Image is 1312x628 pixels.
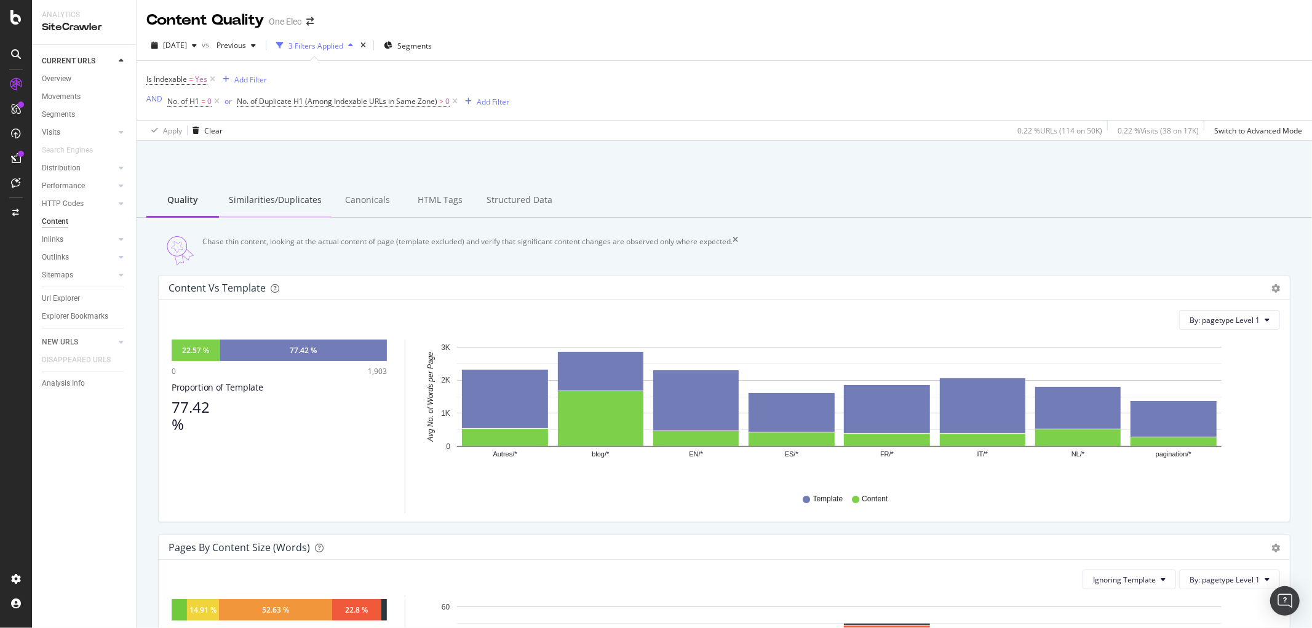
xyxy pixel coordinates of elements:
text: Avg No. of Words per Page [426,352,435,442]
div: Analytics [42,10,126,20]
button: Segments [379,36,437,55]
span: 0 [445,93,450,110]
button: 3 Filters Applied [271,36,358,55]
span: By: pagetype Level 1 [1190,315,1260,325]
div: Add Filter [234,74,267,85]
div: CURRENT URLS [42,55,95,68]
div: Structured Data [477,184,562,218]
span: Is Indexable [146,74,187,84]
a: Segments [42,108,127,121]
div: arrow-right-arrow-left [306,17,314,26]
div: Apply [163,125,182,136]
div: 3 Filters Applied [288,41,343,51]
a: Sitemaps [42,269,115,282]
div: Inlinks [42,233,63,246]
span: Ignoring Template [1093,574,1156,585]
div: AND [146,93,162,104]
a: NEW URLS [42,336,115,349]
span: 2025 Sep. 26th [163,40,187,50]
button: Previous [212,36,261,55]
span: By: pagetype Level 1 [1190,574,1260,585]
div: Quality [146,184,219,218]
div: 77.42 % [290,345,317,356]
div: Switch to Advanced Mode [1214,125,1302,136]
button: By: pagetype Level 1 [1179,310,1280,330]
div: Content vs Template [169,282,266,294]
div: Visits [42,126,60,139]
a: Performance [42,180,115,193]
span: Template [813,494,843,504]
text: pagination/* [1156,451,1192,458]
div: 14.91 % [189,605,217,615]
button: Clear [188,121,223,140]
span: 0 [207,93,212,110]
a: Distribution [42,162,115,175]
button: [DATE] [146,36,202,55]
div: Content Quality [146,10,264,31]
a: Analysis Info [42,377,127,390]
div: Overview [42,73,71,85]
span: = [189,74,193,84]
div: 1,903 [368,366,387,376]
button: AND [146,93,162,105]
div: Distribution [42,162,81,175]
div: Segments [42,108,75,121]
button: Apply [146,121,182,140]
img: Quality [158,236,202,266]
svg: A chart. [420,340,1270,482]
div: Canonicals [332,184,404,218]
text: 60 [442,603,450,611]
span: Yes [195,71,207,88]
div: SiteCrawler [42,20,126,34]
div: Add Filter [477,97,509,107]
a: Url Explorer [42,292,127,305]
button: Add Filter [460,94,509,109]
span: Segments [397,41,432,51]
span: = [201,96,205,106]
div: or [225,96,232,106]
div: gear [1271,284,1280,293]
div: Open Intercom Messenger [1270,586,1300,616]
text: blog/* [592,451,610,458]
span: vs [202,39,212,50]
div: One Elec [269,15,301,28]
div: Chase thin content, looking at the actual content of page (template excluded) and verify that sig... [202,236,733,266]
div: Search Engines [42,144,93,157]
div: HTTP Codes [42,197,84,210]
div: NEW URLS [42,336,78,349]
button: Switch to Advanced Mode [1209,121,1302,140]
div: Pages by Content Size (Words) [169,541,310,554]
span: > [439,96,443,106]
text: 1K [441,409,450,418]
text: 3K [441,343,450,352]
div: Performance [42,180,85,193]
button: Ignoring Template [1083,570,1176,589]
div: Movements [42,90,81,103]
a: Outlinks [42,251,115,264]
div: 77.42 % [172,399,210,433]
a: CURRENT URLS [42,55,115,68]
a: Explorer Bookmarks [42,310,127,323]
text: 0 [446,442,450,451]
span: Content [862,494,888,504]
div: Explorer Bookmarks [42,310,108,323]
div: 0.22 % Visits ( 38 on 17K ) [1118,125,1199,136]
span: Previous [212,40,246,50]
div: Analysis Info [42,377,85,390]
div: 0.22 % URLs ( 114 on 50K ) [1017,125,1102,136]
a: Search Engines [42,144,105,157]
div: Sitemaps [42,269,73,282]
div: DISAPPEARED URLS [42,354,111,367]
button: By: pagetype Level 1 [1179,570,1280,589]
div: 22.57 % [183,345,210,356]
text: 2K [441,376,450,385]
div: Url Explorer [42,292,80,305]
div: times [358,39,368,52]
a: Overview [42,73,127,85]
a: DISAPPEARED URLS [42,354,123,367]
span: No. of Duplicate H1 (Among Indexable URLs in Same Zone) [237,96,437,106]
a: HTTP Codes [42,197,115,210]
div: 52.63 % [262,605,289,615]
div: Proportion of Template [172,381,387,394]
div: gear [1271,544,1280,552]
